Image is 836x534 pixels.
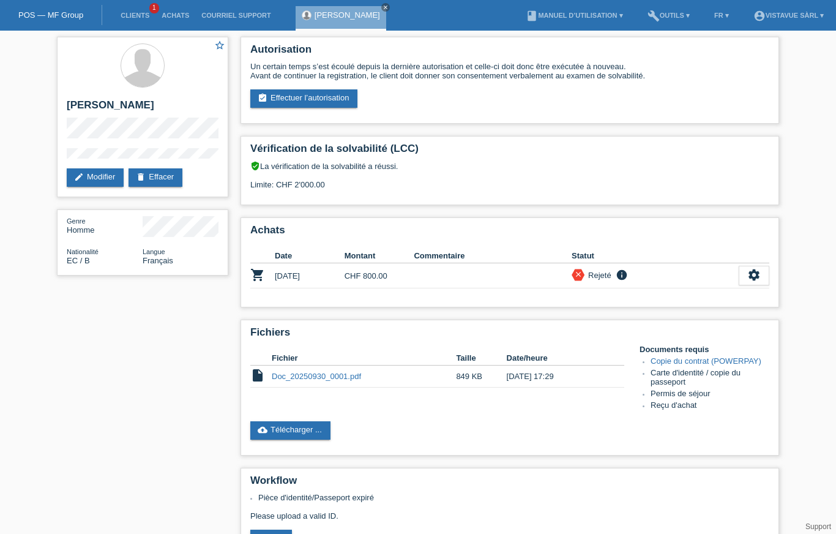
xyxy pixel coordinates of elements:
[651,401,769,412] li: Reçu d'achat
[275,263,345,288] td: [DATE]
[214,40,225,53] a: star_border
[250,143,769,161] h2: Vérification de la solvabilité (LCC)
[584,269,611,282] div: Rejeté
[143,256,173,265] span: Français
[526,10,538,22] i: book
[149,3,159,13] span: 1
[214,40,225,51] i: star_border
[155,12,195,19] a: Achats
[383,4,389,10] i: close
[648,10,660,22] i: build
[250,475,769,493] h2: Workflow
[272,372,361,381] a: Doc_20250930_0001.pdf
[507,366,607,388] td: [DATE] 17:29
[345,249,414,263] th: Montant
[250,421,330,440] a: cloud_uploadTélécharger ...
[651,389,769,401] li: Permis de séjour
[414,249,572,263] th: Commentaire
[747,268,761,282] i: settings
[315,10,380,20] a: [PERSON_NAME]
[614,269,629,281] i: info
[651,356,761,366] a: Copie du contrat (POWERPAY)
[67,168,124,187] a: editModifier
[250,224,769,243] h2: Achats
[67,216,143,235] div: Homme
[250,368,265,383] i: insert_drive_file
[345,263,414,288] td: CHF 800.00
[275,249,345,263] th: Date
[258,425,267,435] i: cloud_upload
[651,368,769,389] li: Carte d'identité / copie du passeport
[74,172,84,182] i: edit
[753,10,766,22] i: account_circle
[640,345,769,354] h4: Documents requis
[114,12,155,19] a: Clients
[572,249,739,263] th: Statut
[520,12,629,19] a: bookManuel d’utilisation ▾
[250,43,769,62] h2: Autorisation
[456,351,506,366] th: Taille
[747,12,830,19] a: account_circleVistavue Sàrl ▾
[67,256,90,265] span: Équateur / B / 20.08.2015
[129,168,182,187] a: deleteEffacer
[67,217,86,225] span: Genre
[641,12,696,19] a: buildOutils ▾
[67,248,99,255] span: Nationalité
[258,93,267,103] i: assignment_turned_in
[250,326,769,345] h2: Fichiers
[381,3,390,12] a: close
[250,161,769,198] div: La vérification de la solvabilité a réussi. Limite: CHF 2'000.00
[136,172,146,182] i: delete
[456,366,506,388] td: 849 KB
[574,270,583,279] i: close
[18,10,83,20] a: POS — MF Group
[143,248,165,255] span: Langue
[250,268,265,282] i: POSP00028148
[507,351,607,366] th: Date/heure
[250,161,260,171] i: verified_user
[272,351,456,366] th: Fichier
[258,493,769,502] li: Pièce d'identité/Passeport expiré
[195,12,277,19] a: Courriel Support
[67,99,218,118] h2: [PERSON_NAME]
[250,89,357,108] a: assignment_turned_inEffectuer l’autorisation
[250,62,769,80] div: Un certain temps s’est écoulé depuis la dernière autorisation et celle-ci doit donc être exécutée...
[708,12,735,19] a: FR ▾
[805,522,831,531] a: Support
